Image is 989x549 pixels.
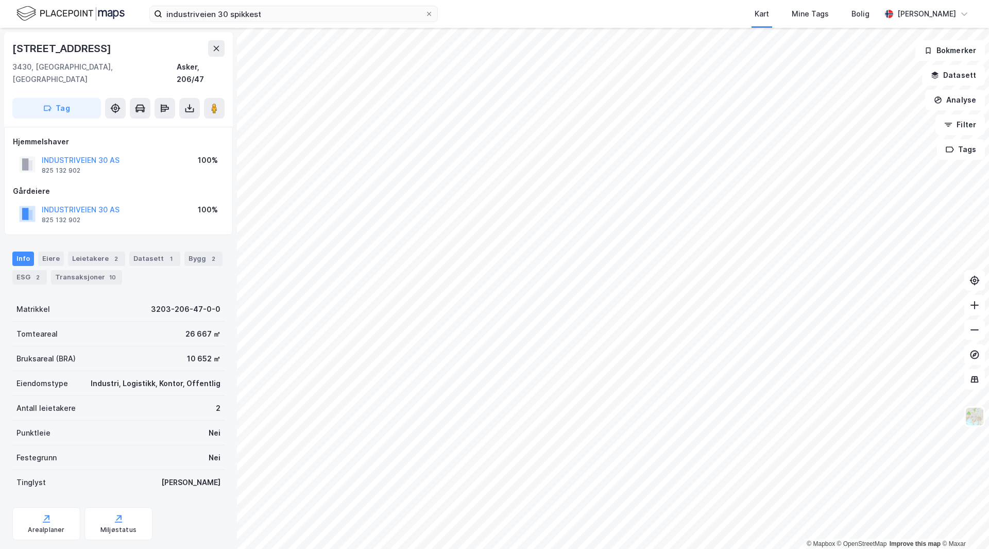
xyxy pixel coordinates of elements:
div: Info [12,252,34,266]
div: Industri, Logistikk, Kontor, Offentlig [91,377,220,390]
a: Improve this map [890,540,941,547]
div: 26 667 ㎡ [185,328,220,340]
img: logo.f888ab2527a4732fd821a326f86c7f29.svg [16,5,125,23]
iframe: Chat Widget [937,500,989,549]
a: OpenStreetMap [837,540,887,547]
button: Bokmerker [915,40,985,61]
div: Datasett [129,252,180,266]
div: 3430, [GEOGRAPHIC_DATA], [GEOGRAPHIC_DATA] [12,61,177,86]
img: Z [965,407,984,426]
div: Gårdeiere [13,185,224,197]
div: Mine Tags [792,8,829,20]
button: Tags [937,139,985,160]
input: Søk på adresse, matrikkel, gårdeiere, leietakere eller personer [162,6,425,22]
div: Antall leietakere [16,402,76,414]
div: 10 652 ㎡ [187,353,220,365]
div: Miljøstatus [100,526,137,534]
div: Tomteareal [16,328,58,340]
button: Tag [12,98,101,119]
div: ESG [12,270,47,285]
div: Transaksjoner [51,270,122,285]
div: Hjemmelshaver [13,136,224,148]
div: Bolig [851,8,869,20]
div: Festegrunn [16,452,57,464]
a: Mapbox [807,540,835,547]
div: Eiere [38,252,64,266]
div: 2 [111,254,121,264]
div: Kart [755,8,769,20]
div: Tinglyst [16,476,46,489]
div: Nei [209,427,220,439]
div: Bruksareal (BRA) [16,353,76,365]
button: Datasett [922,65,985,86]
button: Analyse [925,90,985,110]
div: 10 [107,272,118,282]
div: Eiendomstype [16,377,68,390]
div: Nei [209,452,220,464]
div: Punktleie [16,427,50,439]
div: [PERSON_NAME] [897,8,956,20]
div: Arealplaner [28,526,64,534]
div: 1 [166,254,176,264]
div: 100% [198,154,218,167]
div: [STREET_ADDRESS] [12,40,113,57]
div: 100% [198,204,218,216]
div: 825 132 902 [42,216,80,224]
div: [PERSON_NAME] [161,476,220,489]
div: Leietakere [68,252,125,266]
div: 2 [216,402,220,414]
div: 3203-206-47-0-0 [151,303,220,315]
div: 825 132 902 [42,167,80,175]
div: Asker, 206/47 [177,61,225,86]
button: Filter [935,114,985,135]
div: Matrikkel [16,303,50,315]
div: Bygg [184,252,223,266]
div: 2 [32,272,43,282]
div: Kontrollprogram for chat [937,500,989,549]
div: 2 [208,254,218,264]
